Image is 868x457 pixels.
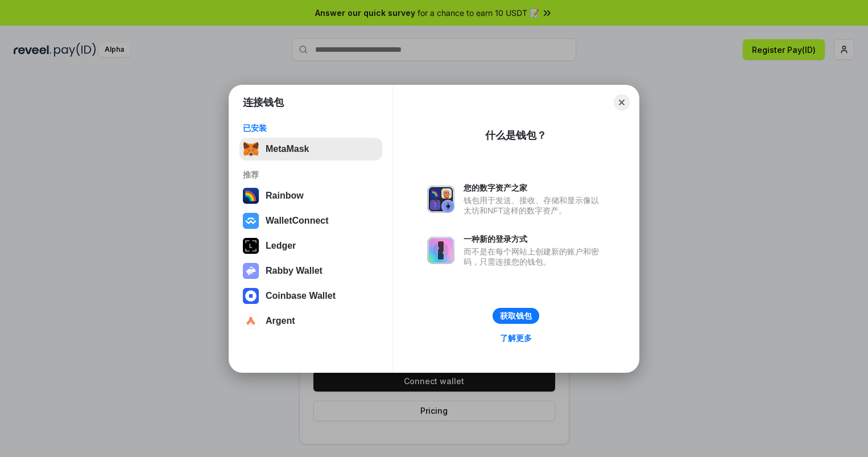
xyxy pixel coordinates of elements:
button: MetaMask [239,138,382,160]
div: 获取钱包 [500,311,532,321]
div: 已安装 [243,123,379,133]
h1: 连接钱包 [243,96,284,109]
a: 了解更多 [493,331,539,345]
div: 一种新的登录方式 [464,234,605,244]
div: MetaMask [266,144,309,154]
img: svg+xml,%3Csvg%20width%3D%2228%22%20height%3D%2228%22%20viewBox%3D%220%200%2028%2028%22%20fill%3D... [243,288,259,304]
button: Argent [239,310,382,332]
div: Ledger [266,241,296,251]
div: 您的数字资产之家 [464,183,605,193]
button: WalletConnect [239,209,382,232]
div: 推荐 [243,170,379,180]
div: Rainbow [266,191,304,201]
div: WalletConnect [266,216,329,226]
div: Argent [266,316,295,326]
button: Rabby Wallet [239,260,382,282]
div: 钱包用于发送、接收、存储和显示像以太坊和NFT这样的数字资产。 [464,195,605,216]
img: svg+xml,%3Csvg%20fill%3D%22none%22%20height%3D%2233%22%20viewBox%3D%220%200%2035%2033%22%20width%... [243,141,259,157]
div: 而不是在每个网站上创建新的账户和密码，只需连接您的钱包。 [464,246,605,267]
button: Ledger [239,234,382,257]
button: Coinbase Wallet [239,285,382,307]
img: svg+xml,%3Csvg%20xmlns%3D%22http%3A%2F%2Fwww.w3.org%2F2000%2Fsvg%22%20fill%3D%22none%22%20viewBox... [243,263,259,279]
img: svg+xml,%3Csvg%20xmlns%3D%22http%3A%2F%2Fwww.w3.org%2F2000%2Fsvg%22%20fill%3D%22none%22%20viewBox... [427,186,454,213]
img: svg+xml,%3Csvg%20xmlns%3D%22http%3A%2F%2Fwww.w3.org%2F2000%2Fsvg%22%20width%3D%2228%22%20height%3... [243,238,259,254]
img: svg+xml,%3Csvg%20width%3D%22120%22%20height%3D%22120%22%20viewBox%3D%220%200%20120%20120%22%20fil... [243,188,259,204]
button: Rainbow [239,184,382,207]
div: Coinbase Wallet [266,291,336,301]
button: 获取钱包 [493,308,539,324]
div: Rabby Wallet [266,266,323,276]
div: 了解更多 [500,333,532,343]
button: Close [614,94,630,110]
div: 什么是钱包？ [485,129,547,142]
img: svg+xml,%3Csvg%20width%3D%2228%22%20height%3D%2228%22%20viewBox%3D%220%200%2028%2028%22%20fill%3D... [243,213,259,229]
img: svg+xml,%3Csvg%20width%3D%2228%22%20height%3D%2228%22%20viewBox%3D%220%200%2028%2028%22%20fill%3D... [243,313,259,329]
img: svg+xml,%3Csvg%20xmlns%3D%22http%3A%2F%2Fwww.w3.org%2F2000%2Fsvg%22%20fill%3D%22none%22%20viewBox... [427,237,454,264]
